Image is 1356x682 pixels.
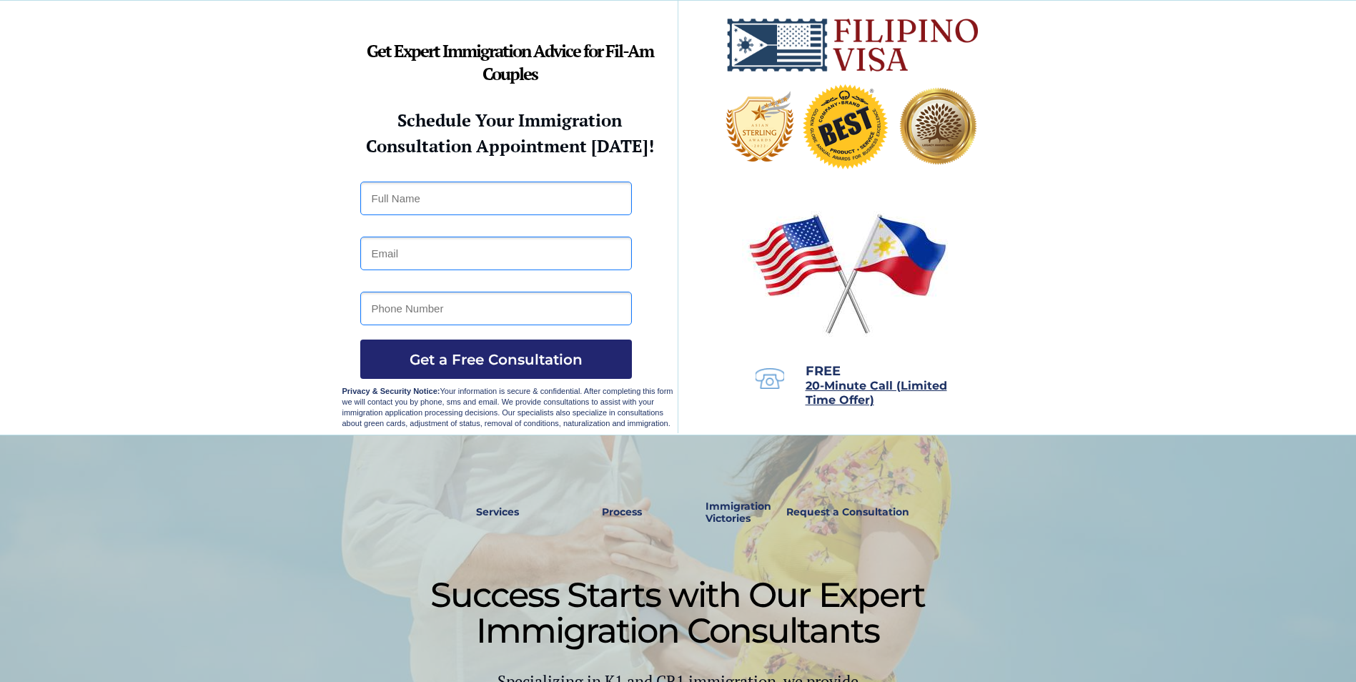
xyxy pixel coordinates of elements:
span: Your information is secure & confidential. After completing this form we will contact you by phon... [342,387,673,428]
strong: Privacy & Security Notice: [342,387,440,395]
strong: Schedule Your Immigration [397,109,622,132]
a: 20-Minute Call (Limited Time Offer) [806,380,947,406]
strong: Consultation Appointment [DATE]! [366,134,654,157]
strong: Get Expert Immigration Advice for Fil-Am Couples [367,39,653,85]
input: Phone Number [360,292,632,325]
a: Process [595,496,649,529]
span: Get a Free Consultation [360,351,632,368]
a: Immigration Victories [700,496,748,529]
strong: Request a Consultation [786,505,909,518]
strong: Services [476,505,519,518]
span: 20-Minute Call (Limited Time Offer) [806,379,947,407]
input: Email [360,237,632,270]
a: Services [467,496,529,529]
strong: Immigration Victories [706,500,771,525]
span: Success Starts with Our Expert Immigration Consultants [430,574,925,651]
button: Get a Free Consultation [360,340,632,379]
input: Full Name [360,182,632,215]
strong: Process [602,505,642,518]
span: FREE [806,363,841,379]
a: Request a Consultation [780,496,916,529]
